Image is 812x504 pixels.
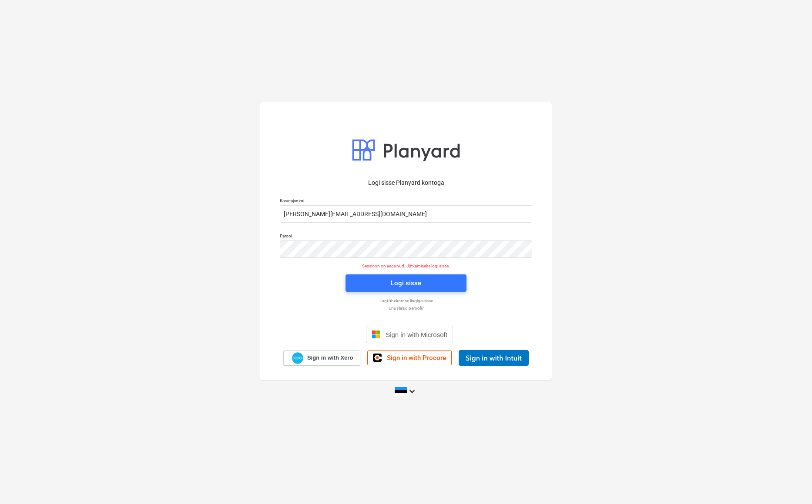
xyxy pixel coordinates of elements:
[372,330,380,339] img: Microsoft logo
[280,198,532,205] p: Kasutajanimi
[386,331,447,338] span: Sign in with Microsoft
[292,352,303,364] img: Xero logo
[275,305,537,311] a: Unustasid parooli?
[387,354,446,362] span: Sign in with Procore
[280,205,532,223] input: Kasutajanimi
[367,350,452,365] a: Sign in with Procore
[407,386,417,397] i: keyboard_arrow_down
[280,178,532,187] p: Logi sisse Planyard kontoga
[346,274,466,292] button: Logi sisse
[275,263,537,269] p: Sessioon on aegunud. Jätkamiseks logi sisse.
[391,277,421,289] div: Logi sisse
[283,350,361,366] a: Sign in with Xero
[280,233,532,240] p: Parool
[307,354,353,362] span: Sign in with Xero
[275,298,537,304] a: Logi ühekordse lingiga sisse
